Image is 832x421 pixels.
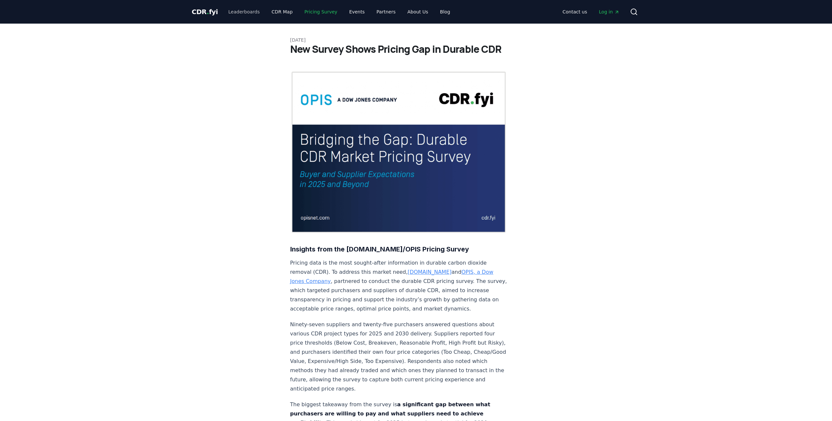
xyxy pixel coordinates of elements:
[223,6,265,18] a: Leaderboards
[266,6,298,18] a: CDR Map
[290,320,507,393] p: Ninety-seven suppliers and twenty-five purchasers answered questions about various CDR project ty...
[599,9,619,15] span: Log in
[290,43,542,55] h1: New Survey Shows Pricing Gap in Durable CDR
[223,6,455,18] nav: Main
[290,258,507,313] p: Pricing data is the most sought-after information in durable carbon dioxide removal (CDR). To add...
[290,71,507,233] img: blog post image
[594,6,624,18] a: Log in
[207,8,209,16] span: .
[192,8,218,16] span: CDR fyi
[299,6,342,18] a: Pricing Survey
[290,245,469,253] strong: Insights from the [DOMAIN_NAME]/OPIS Pricing Survey
[371,6,401,18] a: Partners
[408,269,452,275] a: [DOMAIN_NAME]
[344,6,370,18] a: Events
[402,6,433,18] a: About Us
[290,37,542,43] p: [DATE]
[557,6,624,18] nav: Main
[435,6,456,18] a: Blog
[192,7,218,16] a: CDR.fyi
[557,6,592,18] a: Contact us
